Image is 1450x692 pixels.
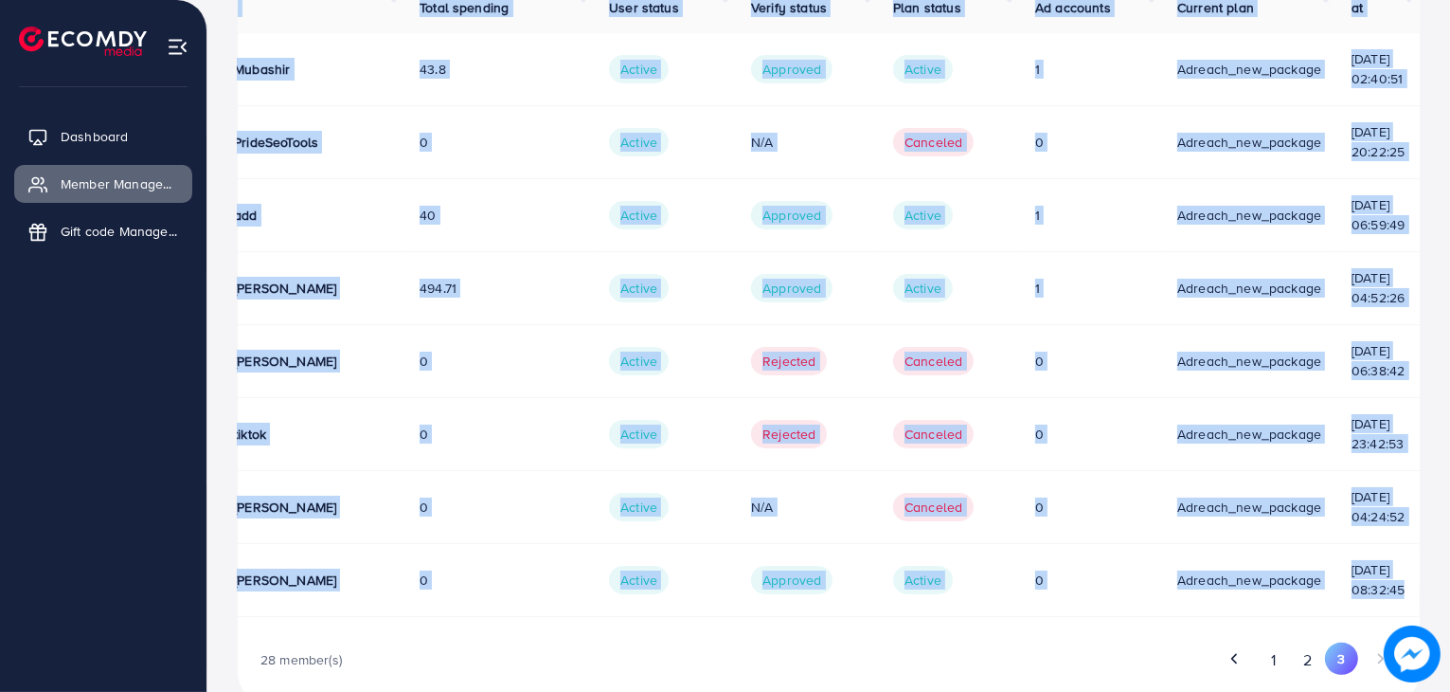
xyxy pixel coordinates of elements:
button: Go to page 3 [1325,643,1358,675]
span: Active [609,493,669,521]
p: PrideSeoTools [234,131,318,154]
span: adreach_new_package [1177,60,1321,79]
div: [DATE] 06:38:42 [1352,341,1405,380]
span: 494.71 [420,279,456,298]
span: N/A [751,133,773,152]
span: Rejected [751,420,827,448]
span: 0 [420,425,428,444]
span: Approved [751,274,832,302]
ul: Pagination [829,643,1397,678]
p: Mubashir [234,58,290,81]
button: Go to previous page [1219,643,1252,675]
a: Dashboard [14,118,192,155]
span: 0 [1035,498,1044,517]
button: Go to page 2 [1291,643,1325,678]
span: adreach_new_package [1177,571,1321,590]
span: 43.8 [420,60,446,79]
span: 0 [420,571,428,590]
div: [DATE] 02:40:51 [1352,49,1405,88]
span: N/A [751,498,773,517]
span: Approved [751,55,832,83]
div: [DATE] 04:52:26 [1352,268,1405,307]
span: adreach_new_package [1177,279,1321,298]
span: 0 [420,498,428,517]
span: 0 [420,133,428,152]
span: Active [609,201,669,229]
span: Active [893,566,953,594]
span: 1 [1035,60,1040,79]
img: menu [167,36,188,58]
a: Member Management [14,165,192,203]
span: Active [893,201,953,229]
span: adreach_new_package [1177,498,1321,517]
span: Active [893,55,953,83]
span: Active [609,128,669,156]
span: 28 member(s) [260,650,342,669]
span: adreach_new_package [1177,425,1321,444]
p: [PERSON_NAME] [234,277,336,300]
span: canceled [893,128,974,156]
span: 0 [1035,425,1044,444]
img: logo [19,27,147,56]
p: [PERSON_NAME] [234,569,336,592]
span: Approved [751,566,832,594]
span: Active [893,274,953,302]
p: add [234,204,257,227]
span: Active [609,55,669,83]
span: Member Management [61,174,178,193]
span: 0 [1035,571,1044,590]
span: Active [609,347,669,375]
span: 1 [1035,206,1040,225]
span: Approved [751,201,832,229]
span: Dashboard [61,127,128,146]
span: canceled [893,493,974,521]
span: Active [609,566,669,594]
p: [PERSON_NAME] [234,496,336,519]
span: Active [609,420,669,448]
p: [PERSON_NAME] [234,350,336,373]
span: Gift code Management [61,222,178,241]
span: canceled [893,420,974,448]
span: adreach_new_package [1177,352,1321,371]
div: [DATE] 20:22:25 [1352,122,1405,161]
img: image [1384,626,1441,683]
button: Go to page 1 [1258,643,1291,678]
a: Gift code Management [14,212,192,250]
div: [DATE] 23:42:53 [1352,414,1405,453]
span: Active [609,274,669,302]
div: [DATE] 06:59:49 [1352,195,1405,234]
span: adreach_new_package [1177,206,1321,225]
span: 1 [1035,279,1040,298]
span: canceled [893,347,974,375]
p: tiktok [234,423,266,446]
span: 40 [420,206,436,225]
div: [DATE] 04:24:52 [1352,487,1405,526]
span: 0 [420,352,428,371]
span: 0 [1035,352,1044,371]
span: 0 [1035,133,1044,152]
span: adreach_new_package [1177,133,1321,152]
span: Rejected [751,347,827,375]
div: [DATE] 08:32:45 [1352,560,1405,599]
